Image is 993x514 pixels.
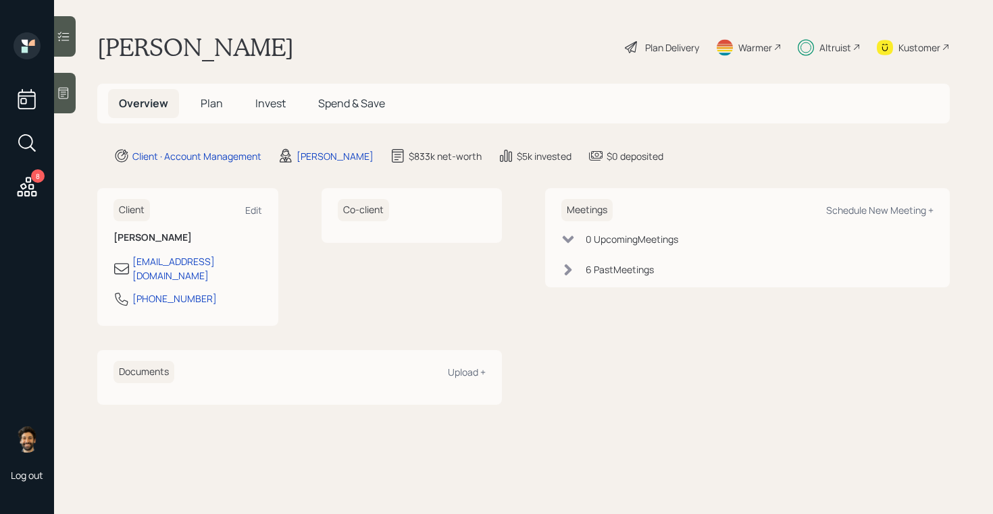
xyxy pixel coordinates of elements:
[318,96,385,111] span: Spend & Save
[826,204,934,217] div: Schedule New Meeting +
[113,199,150,221] h6: Client
[132,149,261,163] div: Client · Account Management
[409,149,482,163] div: $833k net-worth
[607,149,663,163] div: $0 deposited
[586,262,654,277] div: 6 Past Meeting s
[113,232,262,244] h6: [PERSON_NAME]
[448,366,486,378] div: Upload +
[338,199,389,221] h6: Co-client
[297,149,374,163] div: [PERSON_NAME]
[97,32,294,62] h1: [PERSON_NAME]
[132,291,217,306] div: [PHONE_NUMBER]
[898,40,940,55] div: Kustomer
[517,149,571,163] div: $5k invested
[11,469,43,482] div: Log out
[586,232,678,246] div: 0 Upcoming Meeting s
[645,40,699,55] div: Plan Delivery
[561,199,613,221] h6: Meetings
[255,96,286,111] span: Invest
[132,254,262,283] div: [EMAIL_ADDRESS][DOMAIN_NAME]
[245,204,262,217] div: Edit
[14,426,41,453] img: eric-schwartz-headshot.png
[201,96,223,111] span: Plan
[819,40,851,55] div: Altruist
[738,40,772,55] div: Warmer
[119,96,168,111] span: Overview
[113,361,174,383] h6: Documents
[31,169,45,183] div: 8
